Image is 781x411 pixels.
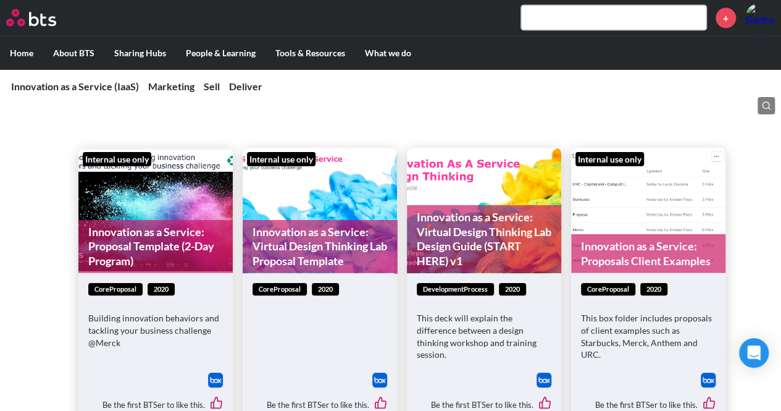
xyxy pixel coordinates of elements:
a: Download file from Box [537,373,551,388]
img: BTS Logo [6,9,56,27]
label: About BTS [43,37,104,69]
span: coreProposal [253,283,307,296]
a: Profile [745,3,775,33]
label: Tools & Resources [265,37,355,69]
span: coreProposal [581,283,635,296]
img: Box logo [537,373,551,388]
img: Siddharth Yereddi [745,3,775,33]
a: Deliver [229,80,262,92]
a: + [716,8,736,28]
span: developmentProcess [417,283,494,296]
span: 2020 [312,283,339,296]
label: What we do [355,37,421,69]
img: Box logo [372,373,387,388]
span: 2020 [148,283,175,296]
a: Innovation as a Service: Virtual Design Thinking Lab Proposal Template [243,220,397,273]
a: Innovation as a Service (IaaS) [11,80,139,92]
a: Innovation as a Service: Proposal Template (2-Day Program) [78,220,233,273]
div: Internal use only [247,152,315,167]
a: Sell [204,80,220,92]
div: Internal use only [575,152,644,167]
label: People & Learning [176,37,265,69]
label: Sharing Hubs [104,37,176,69]
div: Open Intercom Messenger [739,338,769,368]
a: Download file from Box [208,373,223,388]
span: coreProposal [88,283,143,296]
a: Go home [6,9,79,27]
a: Download file from Box [701,373,716,388]
a: Download file from Box [372,373,387,388]
a: Innovation as a Service: Proposals Client Examples [571,234,725,273]
p: This box folder includes proposals of client examples such as Starbucks, Merck, Anthem and URC. [581,312,716,360]
a: Innovation as a Service: Virtual Design Thinking Lab Design Guide (START HERE) v1 [407,205,561,273]
p: This deck will explain the difference between a design thinking workshop and training session. [417,312,551,360]
span: 2020 [499,283,526,296]
p: Building innovation behaviors and tackling your business challenge @Merck [88,312,223,349]
img: Box logo [208,373,223,388]
img: Box logo [701,373,716,388]
span: 2020 [640,283,667,296]
a: Marketing [148,80,194,92]
div: Internal use only [83,152,151,167]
